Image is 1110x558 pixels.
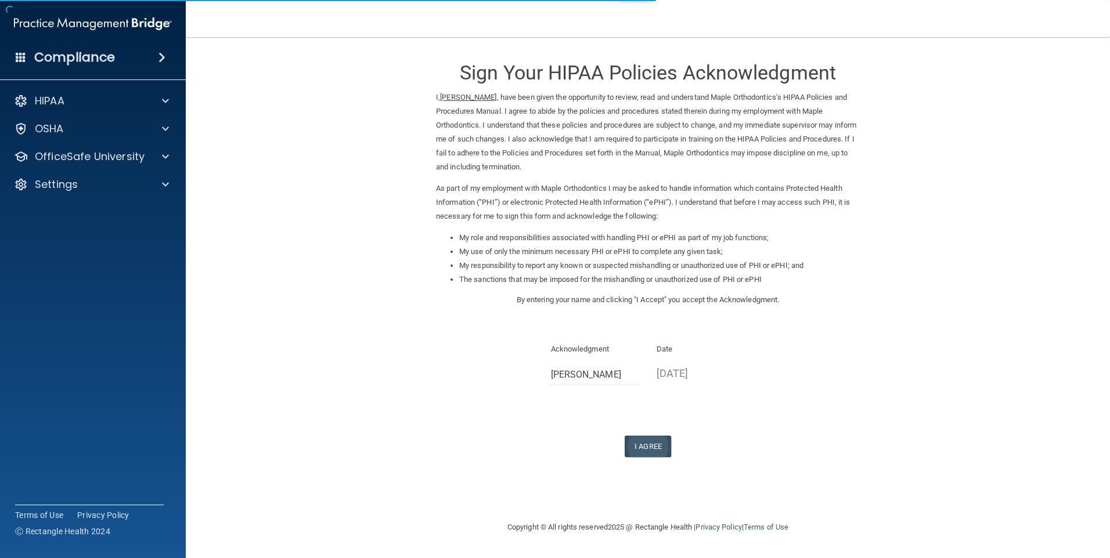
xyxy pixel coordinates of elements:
[35,122,64,136] p: OSHA
[14,122,169,136] a: OSHA
[436,182,860,223] p: As part of my employment with Maple Orthodontics I may be asked to handle information which conta...
[657,364,745,383] p: [DATE]
[459,259,860,273] li: My responsibility to report any known or suspected mishandling or unauthorized use of PHI or ePHI...
[14,12,172,35] img: PMB logo
[695,523,741,531] a: Privacy Policy
[35,177,78,191] p: Settings
[459,231,860,245] li: My role and responsibilities associated with handling PHI or ePHI as part of my job functions;
[436,62,860,84] h3: Sign Your HIPAA Policies Acknowledgment
[625,436,671,457] button: I Agree
[744,523,788,531] a: Terms of Use
[77,509,129,521] a: Privacy Policy
[436,293,860,307] p: By entering your name and clicking "I Accept" you accept the Acknowledgment.
[14,94,169,108] a: HIPAA
[657,342,745,356] p: Date
[440,93,496,102] ins: [PERSON_NAME]
[909,476,1096,522] iframe: Drift Widget Chat Controller
[35,150,145,164] p: OfficeSafe University
[436,90,860,174] p: I, , have been given the opportunity to review, read and understand Maple Orthodontics’s HIPAA Po...
[459,273,860,287] li: The sanctions that may be imposed for the mishandling or unauthorized use of PHI or ePHI
[15,509,63,521] a: Terms of Use
[34,49,115,66] h4: Compliance
[551,342,640,356] p: Acknowledgment
[35,94,64,108] p: HIPAA
[15,526,110,537] span: Ⓒ Rectangle Health 2024
[459,245,860,259] li: My use of only the minimum necessary PHI or ePHI to complete any given task;
[436,509,860,546] div: Copyright © All rights reserved 2025 @ Rectangle Health | |
[14,150,169,164] a: OfficeSafe University
[551,364,640,385] input: Full Name
[14,177,169,191] a: Settings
